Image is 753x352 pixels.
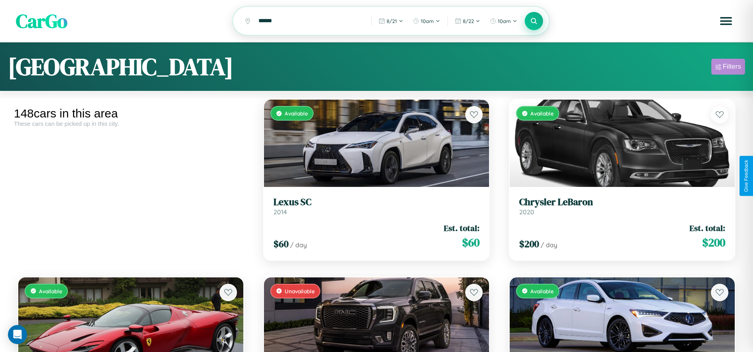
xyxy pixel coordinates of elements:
[519,196,725,216] a: Chrysler LeBaron2020
[8,50,233,83] h1: [GEOGRAPHIC_DATA]
[715,10,737,32] button: Open menu
[290,241,307,249] span: / day
[530,110,554,117] span: Available
[273,196,480,208] h3: Lexus SC
[743,160,749,192] div: Give Feedback
[375,15,407,27] button: 8/21
[16,8,67,34] span: CarGo
[444,222,480,234] span: Est. total:
[421,18,434,24] span: 10am
[39,288,62,294] span: Available
[273,237,289,250] span: $ 60
[689,222,725,234] span: Est. total:
[14,120,248,127] div: These cars can be picked up in this city.
[14,107,248,120] div: 148 cars in this area
[486,15,521,27] button: 10am
[273,196,480,216] a: Lexus SC2014
[519,237,539,250] span: $ 200
[462,235,480,250] span: $ 60
[273,208,287,216] span: 2014
[285,110,308,117] span: Available
[409,15,444,27] button: 10am
[498,18,511,24] span: 10am
[519,196,725,208] h3: Chrysler LeBaron
[463,18,474,24] span: 8 / 22
[702,235,725,250] span: $ 200
[451,15,484,27] button: 8/22
[8,325,27,344] div: Open Intercom Messenger
[541,241,557,249] span: / day
[530,288,554,294] span: Available
[711,59,745,75] button: Filters
[723,63,741,71] div: Filters
[387,18,397,24] span: 8 / 21
[519,208,534,216] span: 2020
[285,288,315,294] span: Unavailable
